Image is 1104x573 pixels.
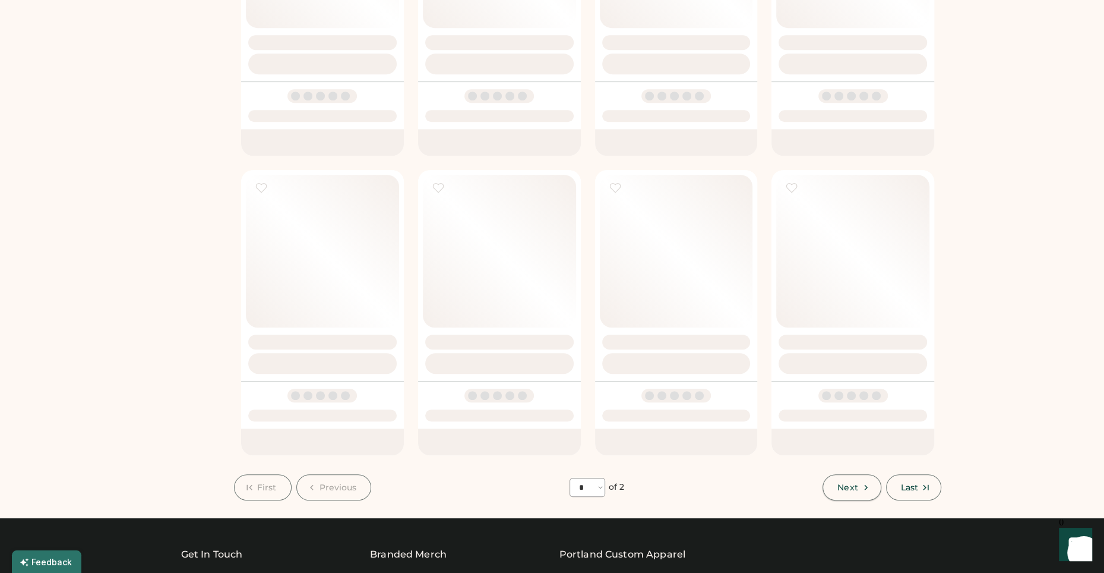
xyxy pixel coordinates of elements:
span: First [257,483,277,492]
button: Last [886,474,941,500]
div: Branded Merch [370,547,447,562]
span: Previous [320,483,357,492]
button: First [234,474,292,500]
span: Next [837,483,858,492]
span: Last [901,483,918,492]
iframe: Front Chat [1048,520,1099,571]
div: of 2 [609,481,624,493]
button: Previous [296,474,372,500]
div: Get In Touch [181,547,243,562]
a: Portland Custom Apparel [559,547,685,562]
button: Next [823,474,881,500]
